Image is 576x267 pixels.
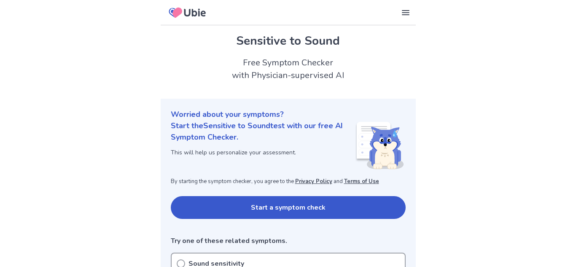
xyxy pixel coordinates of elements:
[171,109,406,120] p: Worried about your symptoms?
[171,236,406,246] p: Try one of these related symptoms.
[171,32,406,50] h1: Sensitive to Sound
[355,122,404,169] img: Shiba
[171,120,355,143] p: Start the Sensitive to Sound test with our free AI Symptom Checker.
[171,178,406,186] p: By starting the symptom checker, you agree to the and
[171,148,355,157] p: This will help us personalize your assessment.
[171,196,406,219] button: Start a symptom check
[161,57,416,82] h2: Free Symptom Checker with Physician-supervised AI
[344,178,379,185] a: Terms of Use
[295,178,332,185] a: Privacy Policy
